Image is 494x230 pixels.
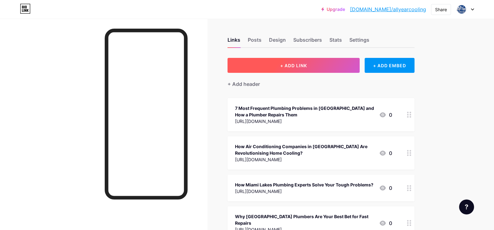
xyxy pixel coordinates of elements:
[235,118,374,124] div: [URL][DOMAIN_NAME]
[379,219,392,227] div: 0
[235,181,373,188] div: How Miami Lakes Plumbing Experts Solve Your Tough Problems?
[435,6,447,13] div: Share
[235,143,374,156] div: How Air Conditioning Companies in [GEOGRAPHIC_DATA] Are Revolutionising Home Cooling?
[379,111,392,119] div: 0
[350,6,426,13] a: [DOMAIN_NAME]/allyearcooling
[321,7,345,12] a: Upgrade
[349,36,369,47] div: Settings
[235,105,374,118] div: 7 Most Frequent Plumbing Problems in [GEOGRAPHIC_DATA] and How a Plumber Repairs Them
[379,149,392,157] div: 0
[235,188,373,195] div: [URL][DOMAIN_NAME]
[248,36,261,47] div: Posts
[280,63,307,68] span: + ADD LINK
[228,80,260,88] div: + Add header
[456,3,468,15] img: allyearcooling
[269,36,286,47] div: Design
[293,36,322,47] div: Subscribers
[228,36,240,47] div: Links
[228,58,360,73] button: + ADD LINK
[379,184,392,192] div: 0
[235,156,374,163] div: [URL][DOMAIN_NAME]
[365,58,414,73] div: + ADD EMBED
[329,36,342,47] div: Stats
[235,213,374,226] div: Why [GEOGRAPHIC_DATA] Plumbers Are Your Best Bet for Fast Repairs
